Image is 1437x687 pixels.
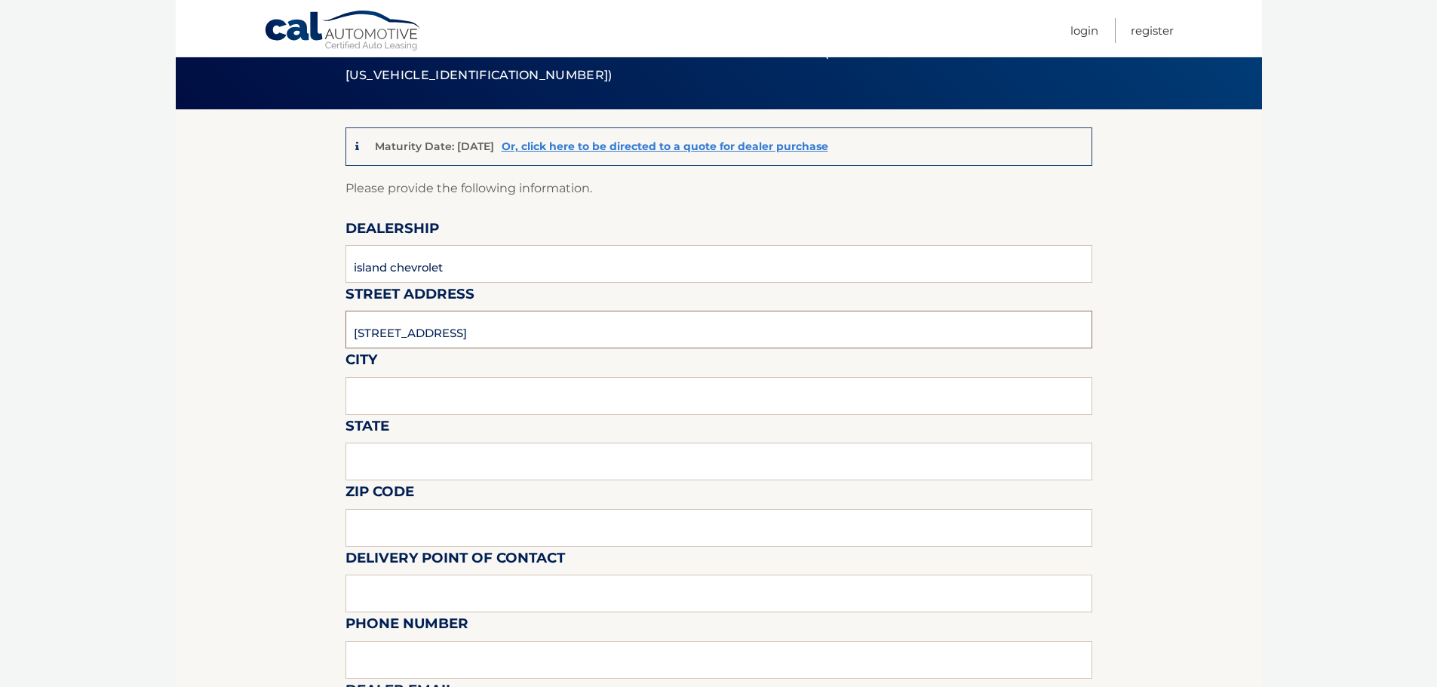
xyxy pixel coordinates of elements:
[345,612,468,640] label: Phone Number
[345,178,1092,199] p: Please provide the following information.
[264,10,422,54] a: Cal Automotive
[345,415,389,443] label: State
[345,348,377,376] label: City
[345,480,414,508] label: Zip Code
[345,547,565,575] label: Delivery Point of Contact
[345,283,474,311] label: Street Address
[345,217,439,245] label: Dealership
[375,140,494,153] p: Maturity Date: [DATE]
[1070,18,1098,43] a: Login
[345,35,855,85] span: Ground a Vehicle - 2023 Honda HR-V
[502,140,828,153] a: Or, click here to be directed to a quote for dealer purchase
[1131,18,1174,43] a: Register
